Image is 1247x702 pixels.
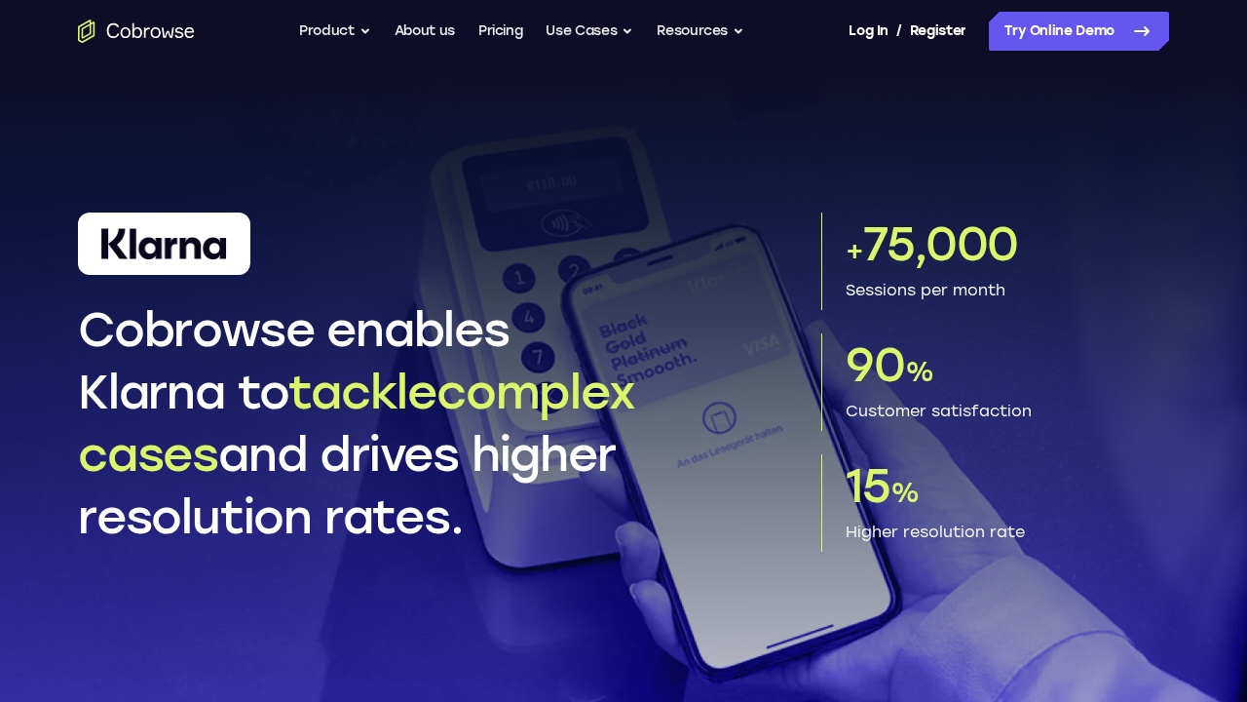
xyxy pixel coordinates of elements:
[910,12,966,51] a: Register
[78,19,195,43] a: Go to the home page
[846,521,1169,544] p: Higher resolution rate
[101,228,227,259] img: Klarna Logo
[846,279,1169,302] p: Sessions per month
[846,454,1169,517] p: 15
[395,12,455,51] a: About us
[846,234,863,267] span: +
[546,12,633,51] button: Use Cases
[849,12,888,51] a: Log In
[905,355,933,388] span: %
[657,12,744,51] button: Resources
[896,19,902,43] span: /
[846,333,1169,396] p: 90
[890,476,919,509] span: %
[78,298,798,548] h1: Cobrowse enables Klarna to and drives higher resolution rates.
[846,213,1169,275] p: 75,000
[478,12,523,51] a: Pricing
[78,364,635,483] span: tackle complex cases
[846,400,1169,423] p: Customer satisfaction
[299,12,371,51] button: Product
[989,12,1169,51] a: Try Online Demo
